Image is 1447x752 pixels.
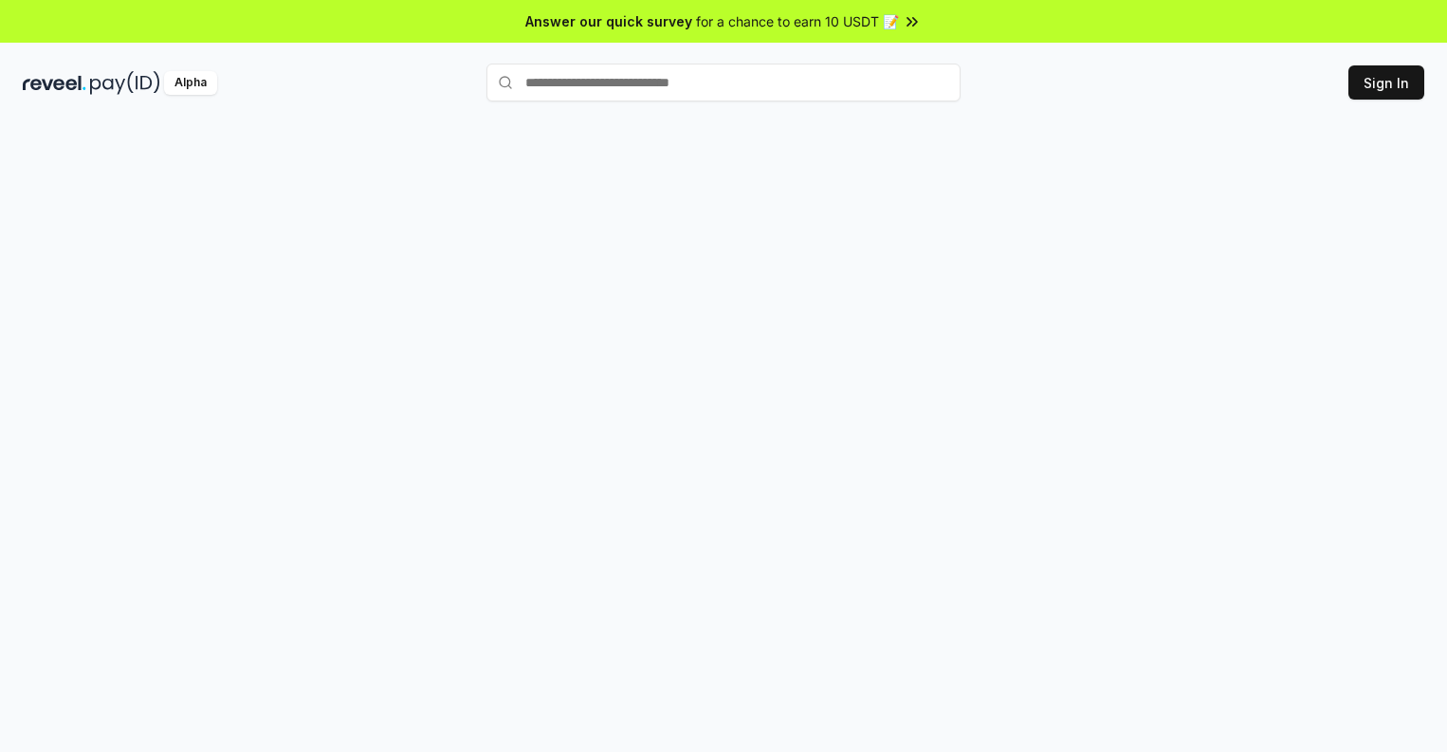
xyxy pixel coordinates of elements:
[525,11,692,31] span: Answer our quick survey
[90,71,160,95] img: pay_id
[696,11,899,31] span: for a chance to earn 10 USDT 📝
[164,71,217,95] div: Alpha
[1348,65,1424,100] button: Sign In
[23,71,86,95] img: reveel_dark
